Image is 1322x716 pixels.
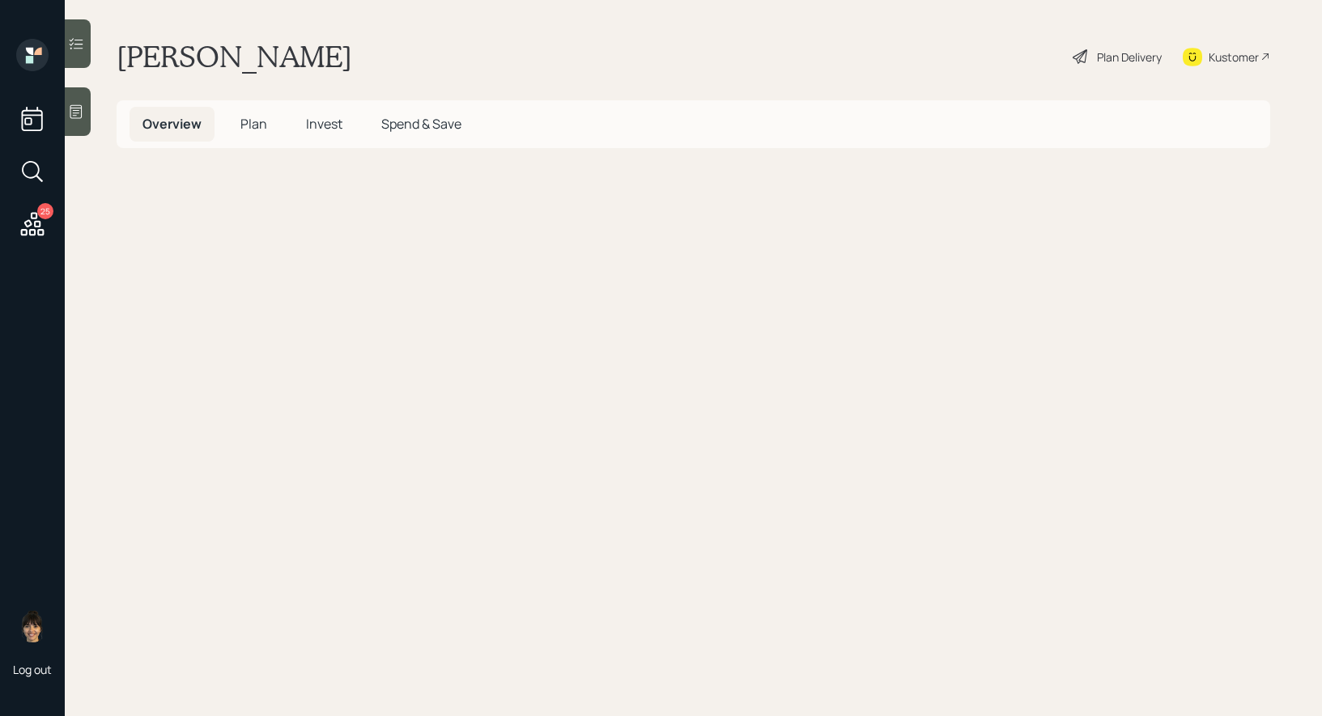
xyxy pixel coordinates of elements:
[142,115,202,133] span: Overview
[381,115,461,133] span: Spend & Save
[240,115,267,133] span: Plan
[117,39,352,74] h1: [PERSON_NAME]
[16,610,49,642] img: treva-nostdahl-headshot.png
[37,203,53,219] div: 25
[306,115,342,133] span: Invest
[13,662,52,677] div: Log out
[1097,49,1162,66] div: Plan Delivery
[1209,49,1259,66] div: Kustomer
